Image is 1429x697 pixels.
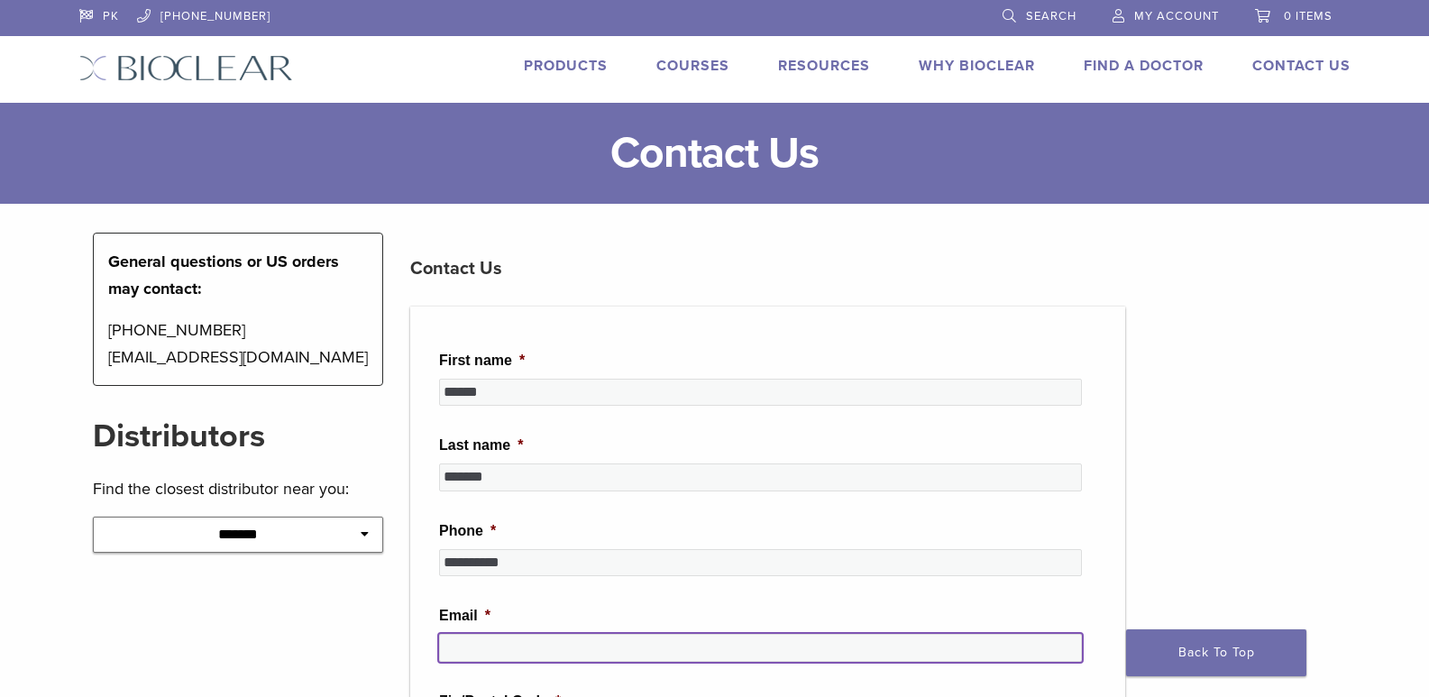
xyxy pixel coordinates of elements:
a: Contact Us [1252,57,1351,75]
p: Find the closest distributor near you: [93,475,384,502]
img: Bioclear [79,55,293,81]
a: Find A Doctor [1084,57,1204,75]
a: Resources [778,57,870,75]
label: Phone [439,522,496,541]
span: Search [1026,9,1076,23]
a: Why Bioclear [919,57,1035,75]
label: First name [439,352,525,371]
h3: Contact Us [410,247,1125,290]
a: Back To Top [1126,629,1306,676]
a: Courses [656,57,729,75]
p: [PHONE_NUMBER] [EMAIL_ADDRESS][DOMAIN_NAME] [108,316,369,371]
label: Last name [439,436,523,455]
h2: Distributors [93,415,384,458]
label: Email [439,607,490,626]
span: 0 items [1284,9,1333,23]
span: My Account [1134,9,1219,23]
strong: General questions or US orders may contact: [108,252,339,298]
a: Products [524,57,608,75]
